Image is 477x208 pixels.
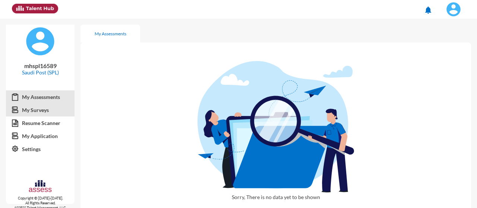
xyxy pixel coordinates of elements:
[12,62,69,69] p: mhspl16589
[424,6,433,15] mat-icon: notifications
[6,90,75,104] a: My Assessments
[25,26,55,56] img: default%20profile%20image.svg
[6,129,75,143] a: My Application
[198,194,354,206] p: Sorry, There is no data yet to be shown
[28,179,52,194] img: assesscompany-logo.png
[6,143,75,156] a: Settings
[95,31,126,36] div: My Assessments
[6,103,75,117] a: My Surveys
[12,69,69,76] p: Saudi Post (SPL)
[6,116,75,130] a: Resume Scanner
